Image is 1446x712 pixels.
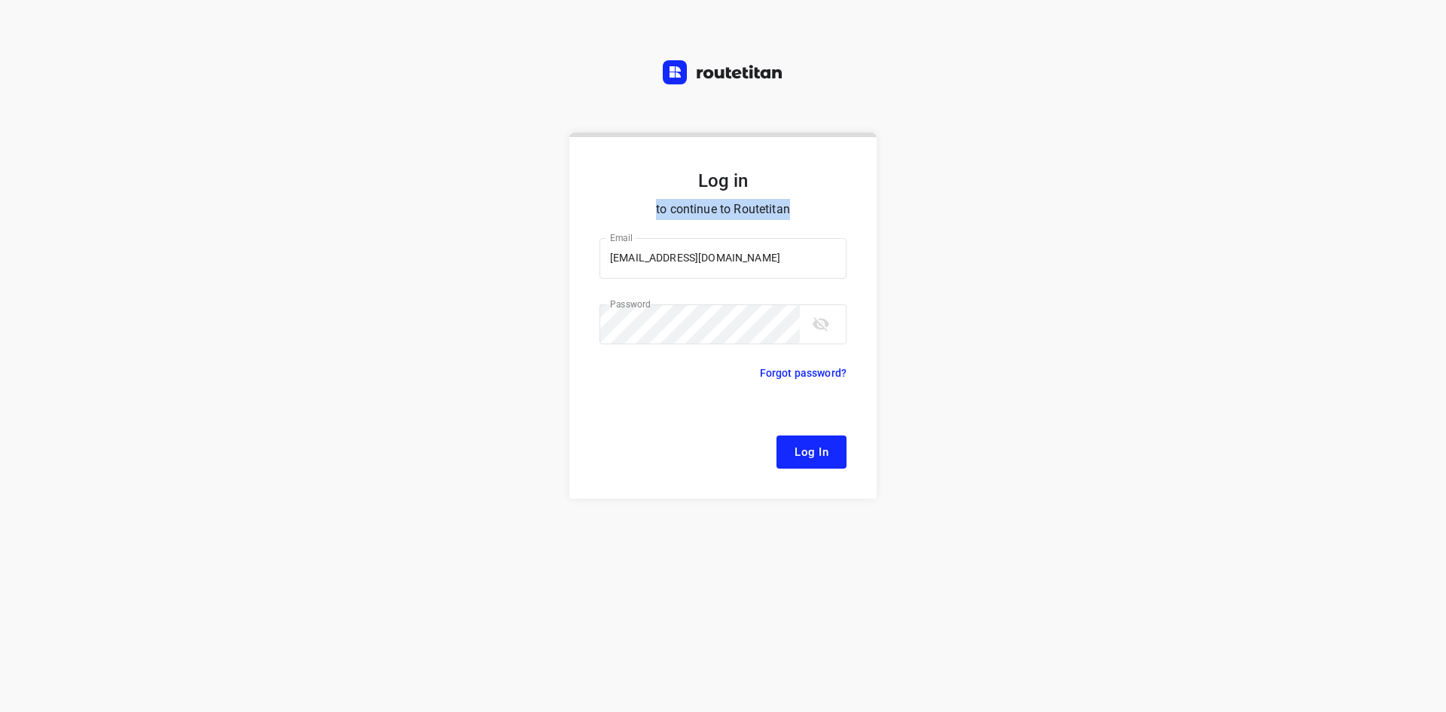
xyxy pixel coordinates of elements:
[806,309,836,339] button: toggle password visibility
[599,169,847,193] h5: Log in
[663,60,783,84] img: Routetitan
[760,364,847,382] p: Forgot password?
[776,435,847,469] button: Log In
[599,199,847,220] p: to continue to Routetitan
[795,442,828,462] span: Log In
